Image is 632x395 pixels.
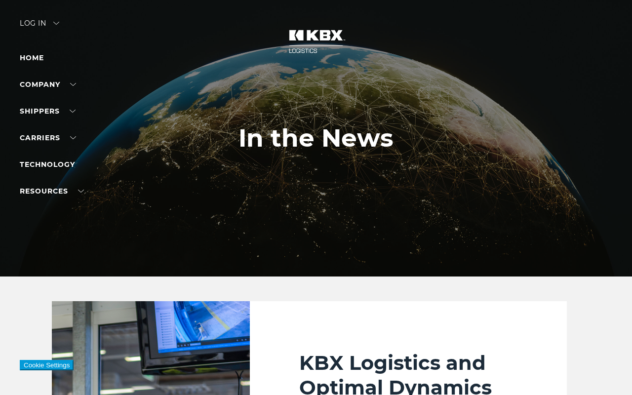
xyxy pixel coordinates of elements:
iframe: Chat Widget [583,348,632,395]
img: kbx logo [279,20,353,63]
a: SHIPPERS [20,107,76,116]
a: RESOURCES [20,187,84,196]
a: Company [20,80,76,89]
img: arrow [53,22,59,25]
a: Home [20,53,44,62]
a: Technology [20,160,75,169]
h1: In the News [238,124,394,153]
button: Cookie Settings [20,360,74,370]
div: Log in [20,20,59,34]
a: Carriers [20,133,76,142]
